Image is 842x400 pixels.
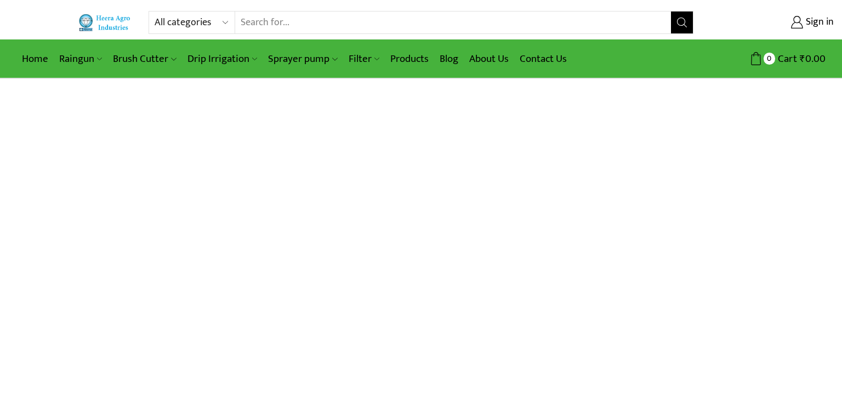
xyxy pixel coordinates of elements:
input: Search for... [235,12,671,33]
a: Brush Cutter [107,46,181,72]
span: ₹ [800,50,805,67]
span: Sign in [803,15,834,30]
a: Contact Us [514,46,572,72]
span: Cart [775,52,797,66]
span: 0 [764,53,775,64]
a: Sign in [710,13,834,32]
a: Raingun [54,46,107,72]
a: Blog [434,46,464,72]
a: 0 Cart ₹0.00 [704,49,826,69]
a: Products [385,46,434,72]
a: Sprayer pump [263,46,343,72]
a: Filter [343,46,385,72]
a: About Us [464,46,514,72]
a: Home [16,46,54,72]
bdi: 0.00 [800,50,826,67]
button: Search button [671,12,693,33]
a: Drip Irrigation [182,46,263,72]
